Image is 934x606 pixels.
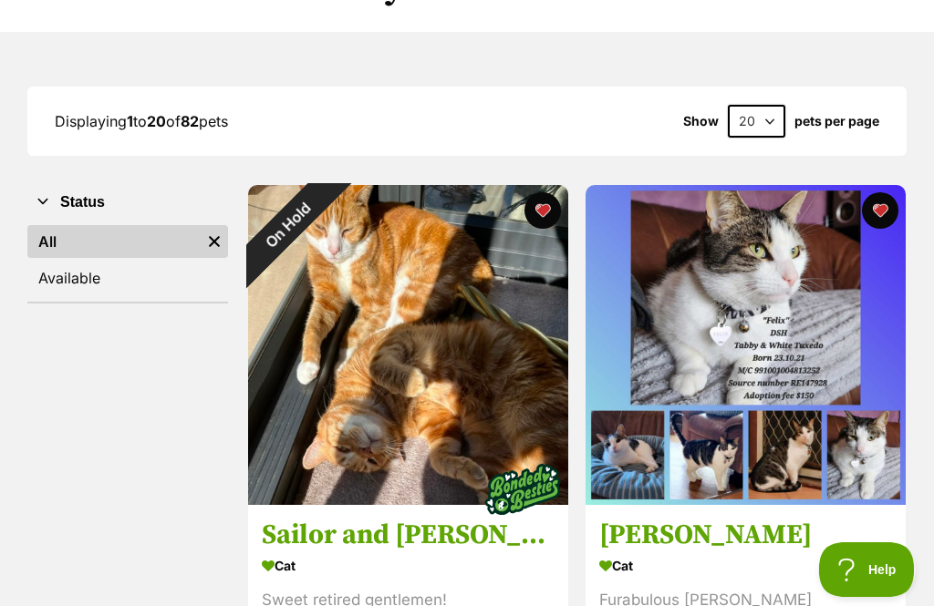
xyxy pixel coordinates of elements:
[248,185,568,505] img: Sailor and Clive
[181,112,199,130] strong: 82
[262,552,555,579] div: Cat
[477,444,568,535] img: bonded besties
[248,490,568,508] a: On Hold
[524,192,561,229] button: favourite
[221,158,356,293] div: On Hold
[819,542,916,597] iframe: Help Scout Beacon - Open
[794,114,879,128] label: pets per page
[27,225,201,258] a: All
[683,114,719,128] span: Show
[201,225,228,258] a: Remove filter
[599,552,892,579] div: Cat
[262,518,555,552] h3: Sailor and [PERSON_NAME]
[586,185,906,505] img: Felix
[2,2,16,16] img: consumer-privacy-logo.png
[55,112,228,130] span: Displaying to of pets
[27,262,228,294] a: Available
[599,518,892,552] h3: [PERSON_NAME]
[861,192,898,229] button: favourite
[27,190,228,214] button: Status
[147,112,166,130] strong: 20
[27,221,228,302] div: Status
[127,112,133,130] strong: 1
